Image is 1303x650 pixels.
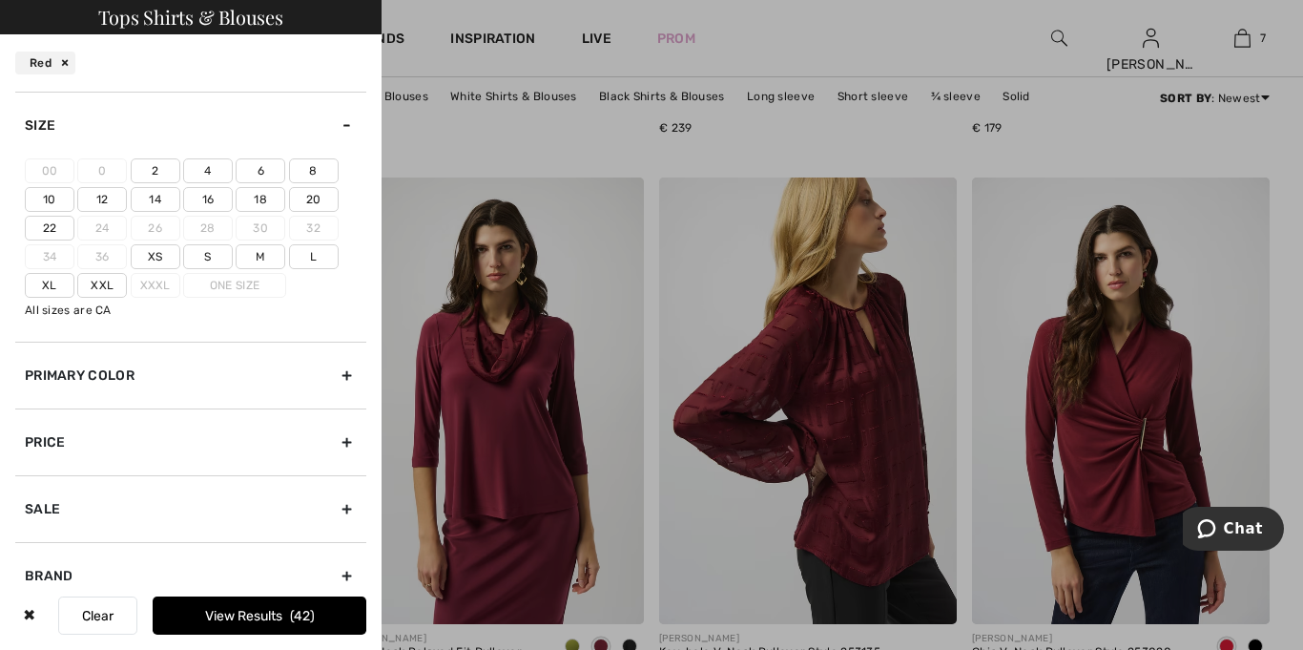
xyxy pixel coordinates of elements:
label: One Size [183,273,286,298]
span: 42 [290,608,315,624]
label: 12 [77,187,127,212]
button: Clear [58,597,137,635]
label: 24 [77,216,127,241]
label: 8 [289,158,339,183]
div: ✖ [15,597,43,635]
label: 4 [183,158,233,183]
label: 26 [131,216,180,241]
label: 32 [289,216,339,241]
div: Sale [15,475,366,542]
label: 00 [25,158,74,183]
label: 16 [183,187,233,212]
label: Xxl [77,273,127,298]
label: M [236,244,285,269]
label: 10 [25,187,74,212]
div: Price [15,409,366,475]
label: Xxxl [131,273,180,298]
label: 34 [25,244,74,269]
label: S [183,244,233,269]
label: L [289,244,339,269]
label: 28 [183,216,233,241]
label: 30 [236,216,285,241]
label: 2 [131,158,180,183]
label: 6 [236,158,285,183]
div: Brand [15,542,366,609]
label: 22 [25,216,74,241]
label: 18 [236,187,285,212]
label: 14 [131,187,180,212]
div: Primary Color [15,342,366,409]
iframe: Opens a widget where you can chat to one of our agents [1183,507,1284,555]
div: Size [15,92,366,158]
label: Xs [131,244,180,269]
label: Xl [25,273,74,298]
div: Red [15,52,75,74]
label: 0 [77,158,127,183]
label: 20 [289,187,339,212]
button: View Results42 [153,597,366,635]
div: All sizes are CA [25,302,366,319]
label: 36 [77,244,127,269]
